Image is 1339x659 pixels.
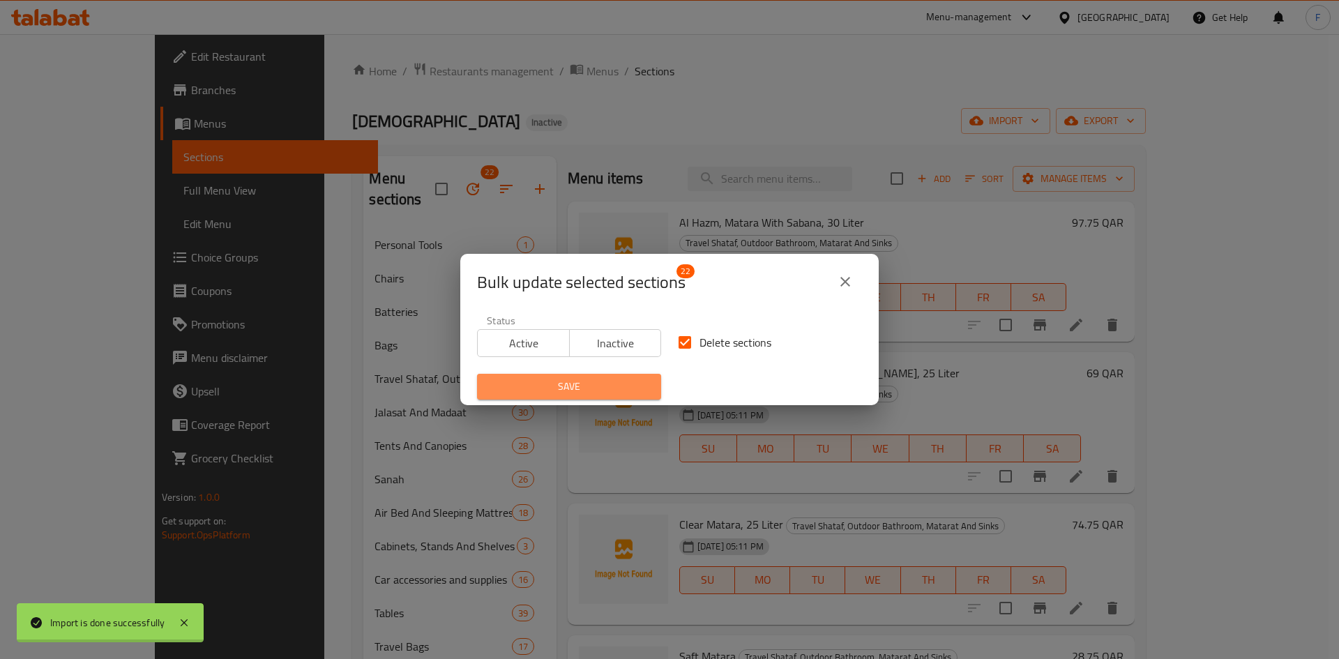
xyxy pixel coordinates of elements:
[50,615,165,630] div: Import is done successfully
[488,378,650,395] span: Save
[569,329,662,357] button: Inactive
[477,374,661,400] button: Save
[477,271,686,294] span: Selected section count
[483,333,564,354] span: Active
[676,264,695,278] span: 22
[575,333,656,354] span: Inactive
[829,265,862,298] button: close
[699,334,771,351] span: Delete sections
[477,329,570,357] button: Active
